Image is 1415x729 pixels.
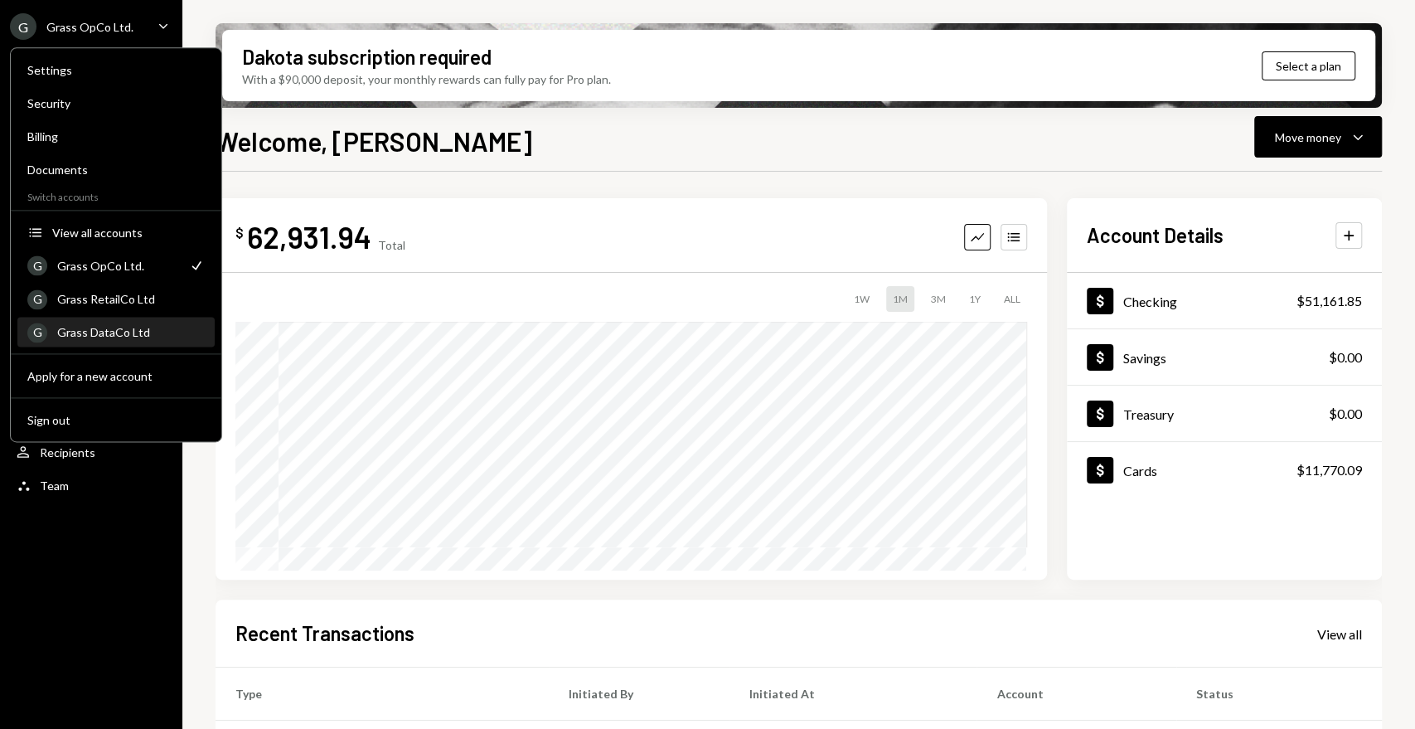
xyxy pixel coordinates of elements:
button: View all accounts [17,218,215,248]
a: Treasury$0.00 [1067,386,1382,441]
div: G [27,323,47,343]
div: 1W [847,286,876,312]
div: Treasury [1123,406,1174,422]
a: GGrass DataCo Ltd [17,317,215,347]
a: Settings [17,55,215,85]
div: Team [40,479,69,493]
a: GGrass RetailCo Ltd [17,284,215,313]
div: Savings [1123,350,1166,366]
div: G [27,289,47,309]
button: Sign out [17,406,215,435]
th: Account [976,668,1176,721]
a: Billing [17,121,215,151]
div: 1M [886,286,914,312]
a: Checking$51,161.85 [1067,273,1382,328]
div: $11,770.09 [1296,460,1362,480]
button: Apply for a new account [17,362,215,391]
div: Security [27,96,205,110]
div: Move money [1275,129,1341,146]
th: Type [216,668,549,721]
div: Dakota subscription required [242,43,492,70]
div: Billing [27,129,205,143]
a: Security [17,88,215,118]
a: Cards$11,770.09 [1067,442,1382,498]
button: Move money [1254,116,1382,158]
div: 62,931.94 [247,218,371,255]
div: $0.00 [1329,404,1362,424]
th: Initiated At [729,668,976,721]
a: Recipients [10,437,172,467]
th: Initiated By [549,668,729,721]
div: Checking [1123,294,1177,309]
div: $0.00 [1329,347,1362,367]
a: Team [10,470,172,500]
div: With a $90,000 deposit, your monthly rewards can fully pay for Pro plan. [242,70,611,88]
div: Grass OpCo Ltd. [57,259,178,273]
h2: Account Details [1087,221,1224,249]
div: Sign out [27,413,205,427]
div: Grass OpCo Ltd. [46,20,133,34]
div: $51,161.85 [1296,291,1362,311]
div: View all [1317,626,1362,643]
div: Switch accounts [11,187,221,203]
div: G [10,13,36,40]
h2: Recent Transactions [235,620,414,647]
div: View all accounts [52,226,205,240]
div: Total [378,238,405,252]
a: Documents [17,154,215,184]
div: G [27,255,47,275]
div: Grass DataCo Ltd [57,325,205,339]
div: 1Y [962,286,987,312]
div: Cards [1123,463,1157,479]
a: View all [1317,625,1362,643]
div: Documents [27,163,205,177]
div: Grass RetailCo Ltd [57,292,205,306]
a: Savings$0.00 [1067,329,1382,385]
div: Recipients [40,445,95,459]
div: 3M [924,286,952,312]
div: $ [235,225,244,241]
th: Status [1176,668,1382,721]
button: Select a plan [1262,51,1355,80]
div: ALL [997,286,1027,312]
h1: Welcome, [PERSON_NAME] [216,124,532,158]
div: Apply for a new account [27,369,205,383]
div: Settings [27,63,205,77]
